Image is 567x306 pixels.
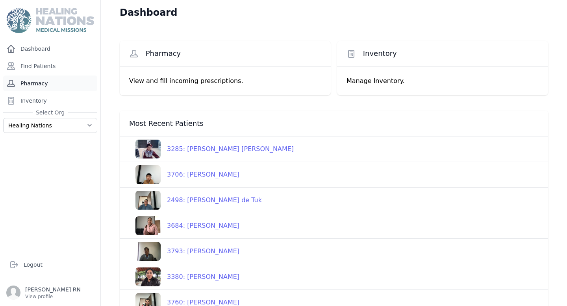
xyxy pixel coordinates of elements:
[120,6,177,19] h1: Dashboard
[129,216,239,235] a: 3684: [PERSON_NAME]
[129,76,321,86] p: View and fill incoming prescriptions.
[337,41,548,95] a: Inventory Manage Inventory.
[129,140,294,159] a: 3285: [PERSON_NAME] [PERSON_NAME]
[129,191,262,210] a: 2498: [PERSON_NAME] de Tuk
[129,119,204,128] span: Most Recent Patients
[135,267,161,286] img: dd9jYLFcMp5MSbOUvMgpl0vW19fpdDv8vwF2pjnbO+sTXwAAACV0RVh0ZGF0ZTpjcmVhdGUAMjAyNC0wNi0yMVQxNzo1Nzo1O...
[161,170,239,179] div: 3706: [PERSON_NAME]
[363,49,397,58] span: Inventory
[161,272,239,282] div: 3380: [PERSON_NAME]
[33,109,68,116] span: Select Org
[3,41,97,57] a: Dashboard
[129,242,239,261] a: 3793: [PERSON_NAME]
[161,247,239,256] div: 3793: [PERSON_NAME]
[6,286,94,300] a: [PERSON_NAME] RN View profile
[25,293,81,300] p: View profile
[135,216,161,235] img: hzQAAAAldEVYdGRhdGU6bW9kaWZ5ADIwMjUtMDYtMTJUMTQ6MjI6MDIrMDA6MDA9Ij+IAAAAAElFTkSuQmCC
[161,195,262,205] div: 2498: [PERSON_NAME] de Tuk
[161,221,239,230] div: 3684: [PERSON_NAME]
[135,242,161,261] img: aUwAAACV0RVh0ZGF0ZTpjcmVhdGUAMjAyNS0wNi0yNFQxNToyNzowNyswMDowMCXziDIAAAAldEVYdGRhdGU6bW9kaWZ5ADIw...
[135,191,161,210] img: 6v3hQTkhAAAAJXRFWHRkYXRlOmNyZWF0ZQAyMDI1LTA2LTIzVDE0OjU5OjAyKzAwOjAwYFajVQAAACV0RVh0ZGF0ZTptb2RpZ...
[3,58,97,74] a: Find Patients
[135,165,161,184] img: 7eyEB7o1KaxnG+bPjJxT7R2DhJI9Yh1vl6XcgpYmPLC8Klhp5Siu1uz3e+810+9TOfZFI3+HZeQK9gdP8PZZo57Ad+YlAAAAA...
[346,76,539,86] p: Manage Inventory.
[146,49,181,58] span: Pharmacy
[3,76,97,91] a: Pharmacy
[25,286,81,293] p: [PERSON_NAME] RN
[3,93,97,109] a: Inventory
[161,144,294,154] div: 3285: [PERSON_NAME] [PERSON_NAME]
[6,8,94,33] img: Medical Missions EMR
[120,41,331,95] a: Pharmacy View and fill incoming prescriptions.
[6,257,94,273] a: Logout
[135,140,161,159] img: zNjziczBmPhhTDIf3xgK2NTXr9AfWgz2jcYzAaUvV6DIY1ZVlSVB5b6BsbXG7f+P8BLbawEAY8pqkAAAAldEVYdGRhdGU6Y3J...
[129,267,239,286] a: 3380: [PERSON_NAME]
[129,165,239,184] a: 3706: [PERSON_NAME]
